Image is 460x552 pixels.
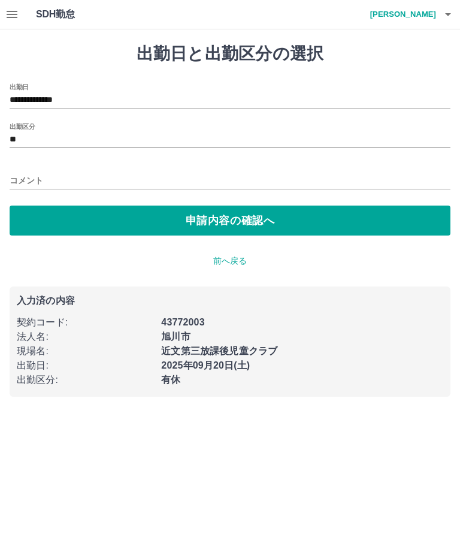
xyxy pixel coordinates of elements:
[161,331,190,342] b: 旭川市
[161,360,250,370] b: 2025年09月20日(土)
[10,82,29,91] label: 出勤日
[161,317,204,327] b: 43772003
[17,344,154,358] p: 現場名 :
[17,296,443,306] p: 入力済の内容
[10,255,450,267] p: 前へ戻る
[17,373,154,387] p: 出勤区分 :
[161,346,277,356] b: 近文第三放課後児童クラブ
[17,315,154,330] p: 契約コード :
[10,122,35,131] label: 出勤区分
[10,206,450,236] button: 申請内容の確認へ
[161,375,180,385] b: 有休
[10,44,450,64] h1: 出勤日と出勤区分の選択
[17,330,154,344] p: 法人名 :
[17,358,154,373] p: 出勤日 :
